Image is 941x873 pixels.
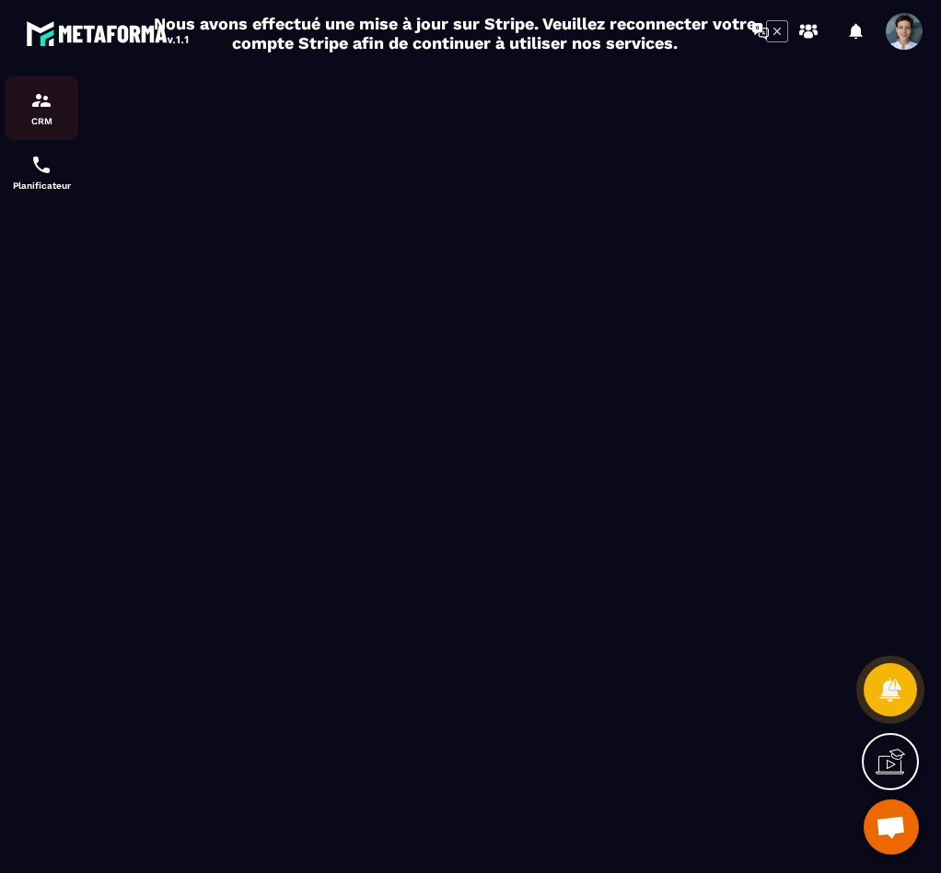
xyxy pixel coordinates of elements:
[864,799,919,855] a: Ouvrir le chat
[5,140,78,204] a: schedulerschedulerPlanificateur
[5,180,78,191] p: Planificateur
[30,89,52,111] img: formation
[5,76,78,140] a: formationformationCRM
[153,14,757,52] h2: Nous avons effectué une mise à jour sur Stripe. Veuillez reconnecter votre compte Stripe afin de ...
[5,116,78,126] p: CRM
[30,154,52,176] img: scheduler
[26,17,192,50] img: logo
